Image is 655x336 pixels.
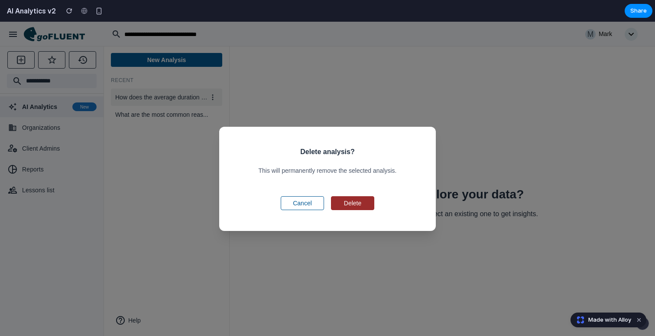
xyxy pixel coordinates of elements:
[3,6,56,16] h2: AI Analytics v2
[625,4,652,18] button: Share
[571,316,632,324] a: Made with Alloy
[588,316,631,324] span: Made with Alloy
[634,315,644,325] button: Dismiss watermark
[630,7,647,15] span: Share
